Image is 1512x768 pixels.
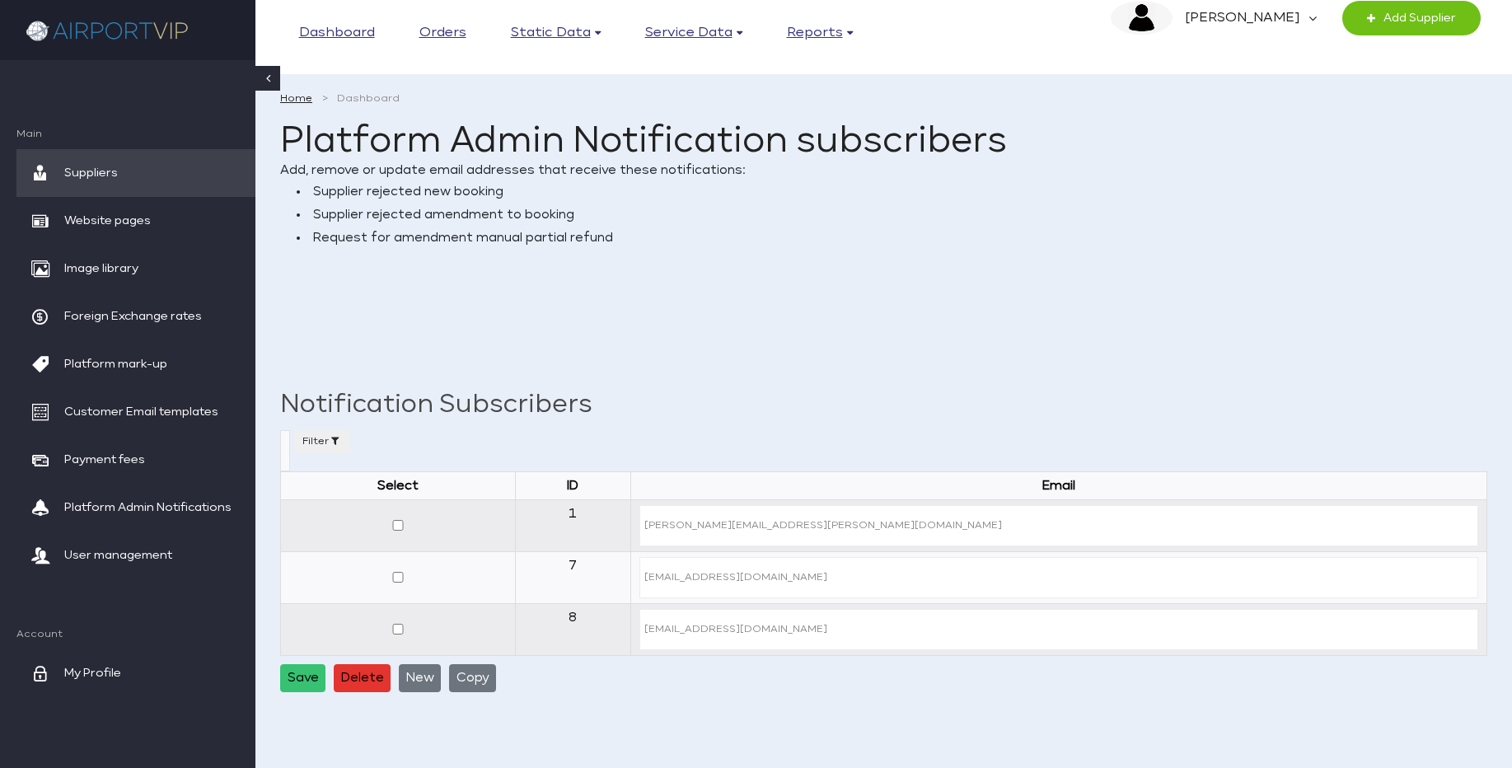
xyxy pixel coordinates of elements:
[16,245,255,293] a: Image library
[64,388,218,436] span: Customer Email templates
[64,197,151,245] span: Website pages
[16,197,255,245] a: Website pages
[16,129,255,141] span: Main
[280,91,312,107] a: Home
[16,649,255,697] a: My Profile
[16,484,255,532] a: Platform Admin Notifications
[64,436,145,484] span: Payment fees
[281,472,516,500] th: Select
[399,664,441,692] button: New
[631,472,1487,500] th: Email
[325,91,400,107] li: Dashboard
[569,611,577,624] span: 8
[645,21,742,45] a: Service data
[280,664,325,692] button: Save
[16,629,255,641] span: Account
[64,245,138,293] span: Image library
[1375,1,1456,35] span: Add Supplier
[1111,1,1173,35] img: image description
[64,340,167,388] span: Platform mark-up
[1173,1,1308,35] em: [PERSON_NAME]
[299,21,375,45] a: Dashboard
[64,293,202,340] span: Foreign Exchange rates
[280,124,1487,161] h1: Platform Admin Notification subscribers
[280,161,1487,180] p: Add, remove or update email addresses that receive these notifications:
[297,204,1487,227] li: Supplier rejected amendment to booking
[1111,1,1317,35] a: image description [PERSON_NAME]
[16,436,255,484] a: Payment fees
[64,649,121,697] span: My Profile
[569,560,577,572] span: 7
[64,532,172,579] span: User management
[294,430,349,453] button: Filter
[787,21,853,45] a: Reports
[449,664,496,692] button: Copy
[419,21,466,45] a: Orders
[511,21,601,45] a: Static data
[280,386,1487,424] h2: Notification Subscribers
[297,227,1487,250] li: Request for amendment manual partial refund
[64,484,232,532] span: Platform Admin Notifications
[297,180,1487,204] li: Supplier rejected new booking
[25,12,190,48] img: company logo here
[16,293,255,340] a: Foreign Exchange rates
[16,532,255,579] a: User management
[515,472,630,500] th: ID
[569,508,577,520] span: 1
[16,388,255,436] a: Customer Email templates
[64,149,118,197] span: Suppliers
[16,340,255,388] a: Platform mark-up
[334,664,391,692] button: Delete
[16,149,255,197] a: Suppliers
